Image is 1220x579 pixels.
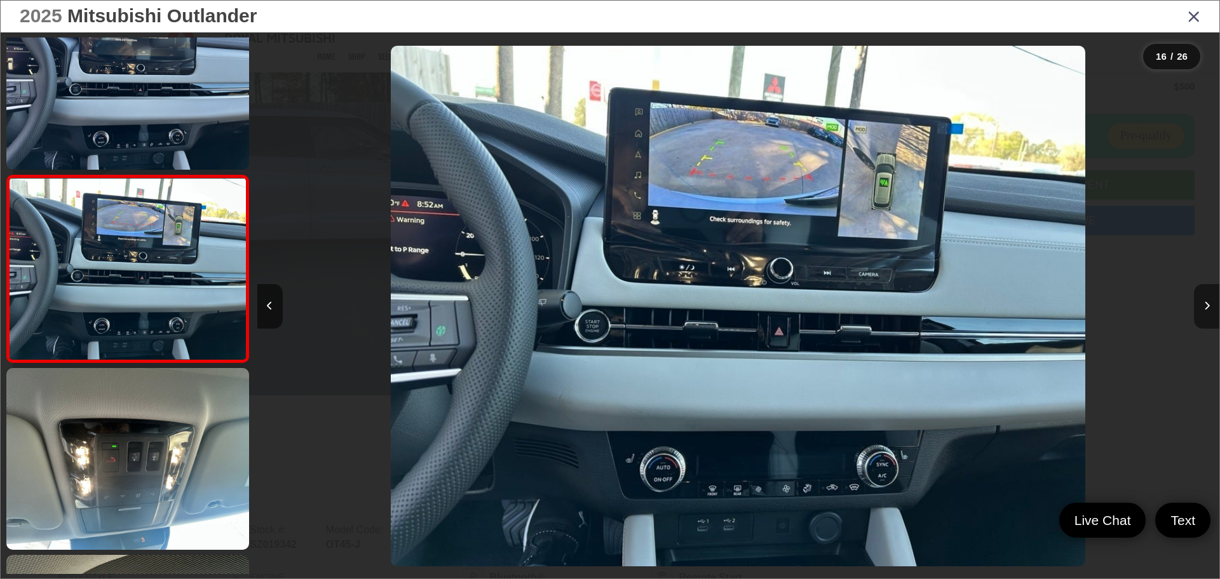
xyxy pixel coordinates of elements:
[1155,503,1210,538] a: Text
[1164,512,1202,529] span: Text
[257,284,283,329] button: Previous image
[1059,503,1146,538] a: Live Chat
[7,179,248,359] img: 2025 Mitsubishi Outlander SE
[4,366,251,552] img: 2025 Mitsubishi Outlander SE
[20,5,62,26] span: 2025
[67,5,257,26] span: Mitsubishi Outlander
[1194,284,1219,329] button: Next image
[257,46,1219,567] div: 2025 Mitsubishi Outlander SE 15
[1177,51,1188,62] span: 26
[391,46,1085,567] img: 2025 Mitsubishi Outlander SE
[1156,51,1167,62] span: 16
[1169,52,1174,61] span: /
[1188,8,1200,24] i: Close gallery
[1068,512,1137,529] span: Live Chat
